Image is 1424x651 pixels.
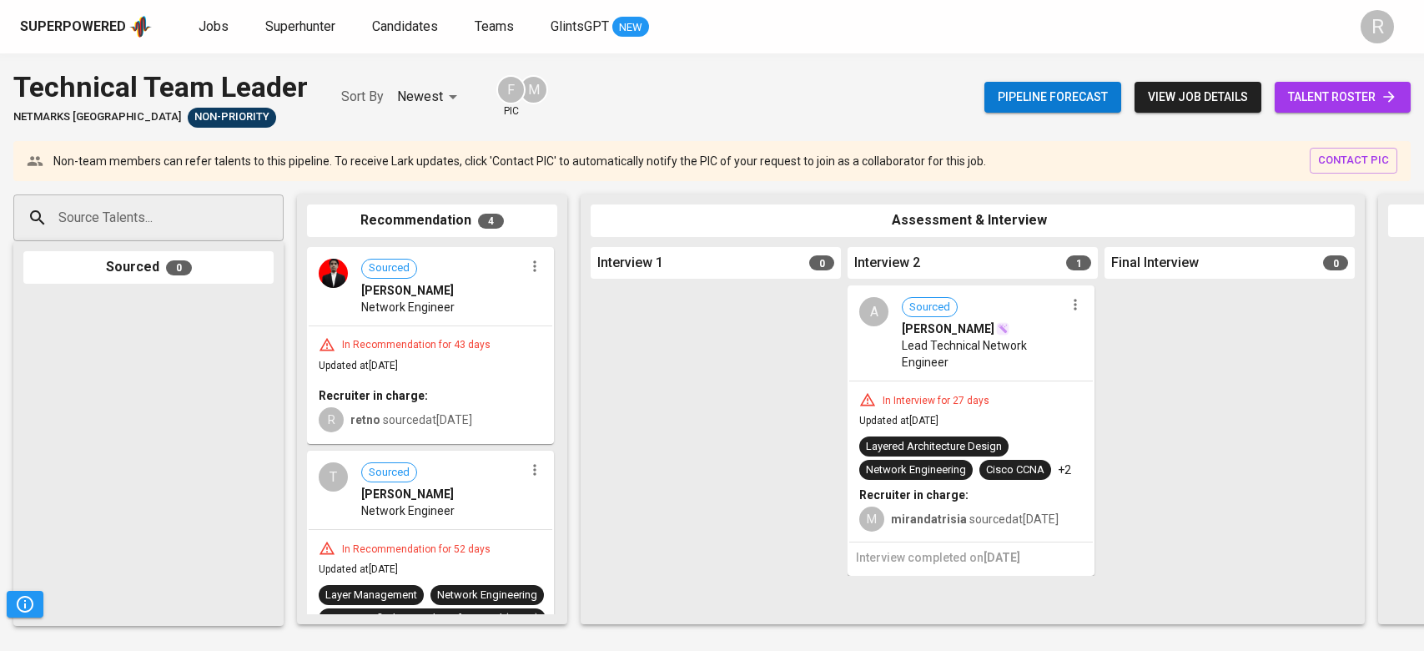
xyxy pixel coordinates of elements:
button: Open [274,216,278,220]
span: Jobs [199,18,229,34]
button: view job details [1135,82,1261,113]
img: magic_wand.svg [996,322,1009,336]
div: Cisco CCNA [986,462,1044,478]
div: pic [496,75,526,119]
span: 0 [809,255,834,270]
span: Sourced [362,465,416,481]
div: Cisco Certified Network Professional (CCNP) [325,611,539,627]
span: Non-Priority [188,109,276,125]
div: M [519,75,548,104]
span: NEW [612,19,649,36]
a: Teams [475,17,517,38]
div: In Recommendation for 43 days [335,338,497,352]
b: retno [350,413,380,426]
div: Layer Management [325,588,417,603]
div: Sufficient Talents in Pipeline [188,108,276,128]
div: Layered Architecture Design [866,439,1002,455]
img: e8cd0837a5a7cd3861752ed1d846c1e1.jpg [319,259,348,288]
div: R [1361,10,1394,43]
span: contact pic [1318,151,1389,170]
span: Interview 1 [597,254,663,273]
span: Pipeline forecast [998,87,1108,108]
a: GlintsGPT NEW [551,17,649,38]
span: Sourced [903,300,957,315]
b: Recruiter in charge: [859,488,969,502]
span: 0 [166,260,192,275]
a: Jobs [199,17,232,38]
b: Recruiter in charge: [319,389,428,402]
span: talent roster [1288,87,1397,108]
p: Non-team members can refer talents to this pipeline. To receive Lark updates, click 'Contact PIC'... [53,153,986,169]
div: Sourced[PERSON_NAME]Network EngineerIn Recommendation for 43 daysUpdated at[DATE]Recruiter in cha... [307,247,554,445]
span: 1 [1066,255,1091,270]
span: view job details [1148,87,1248,108]
h6: Interview completed on [856,549,1086,568]
span: [PERSON_NAME] [361,486,454,502]
span: 4 [478,214,504,229]
a: Candidates [372,17,441,38]
span: Updated at [DATE] [319,360,398,371]
div: Recommendation [307,204,557,237]
button: contact pic [1310,148,1397,174]
p: +2 [1058,462,1071,478]
span: Superhunter [265,18,335,34]
span: [DATE] [984,551,1020,564]
div: Network Engineering [866,462,966,478]
div: F [496,75,526,104]
a: talent roster [1275,82,1411,113]
p: Newest [397,87,443,107]
span: sourced at [DATE] [350,413,472,426]
b: mirandatrisia [891,512,967,526]
div: In Interview for 27 days [876,394,996,408]
a: Superpoweredapp logo [20,14,152,39]
div: Sourced [23,251,274,284]
button: Pipeline forecast [984,82,1121,113]
div: Technical Team Leader [13,67,308,108]
div: In Recommendation for 52 days [335,542,497,557]
p: Sort By [341,87,384,107]
span: [PERSON_NAME] [902,320,994,337]
div: A [859,297,888,326]
a: Superhunter [265,17,339,38]
div: M [859,507,884,532]
span: Final Interview [1111,254,1199,273]
span: Network Engineer [361,299,455,315]
div: ASourced[PERSON_NAME]Lead Technical Network EngineerIn Interview for 27 daysUpdated at[DATE]Layer... [848,285,1094,576]
span: Sourced [362,260,416,276]
span: Interview 2 [854,254,920,273]
span: Updated at [DATE] [859,415,938,426]
span: Updated at [DATE] [319,563,398,575]
div: T [319,462,348,492]
div: Assessment & Interview [591,204,1355,237]
img: app logo [129,14,152,39]
span: 0 [1323,255,1348,270]
div: R [319,407,344,432]
div: Superpowered [20,18,126,37]
button: Pipeline Triggers [7,591,43,618]
span: sourced at [DATE] [891,512,1059,526]
span: Lead Technical Network Engineer [902,337,1064,371]
div: Newest [397,82,463,113]
span: [PERSON_NAME] [361,282,454,299]
span: GlintsGPT [551,18,609,34]
span: Candidates [372,18,438,34]
span: Netmarks [GEOGRAPHIC_DATA] [13,109,181,125]
span: Teams [475,18,514,34]
span: Network Engineer [361,502,455,519]
div: Network Engineering [437,588,537,603]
